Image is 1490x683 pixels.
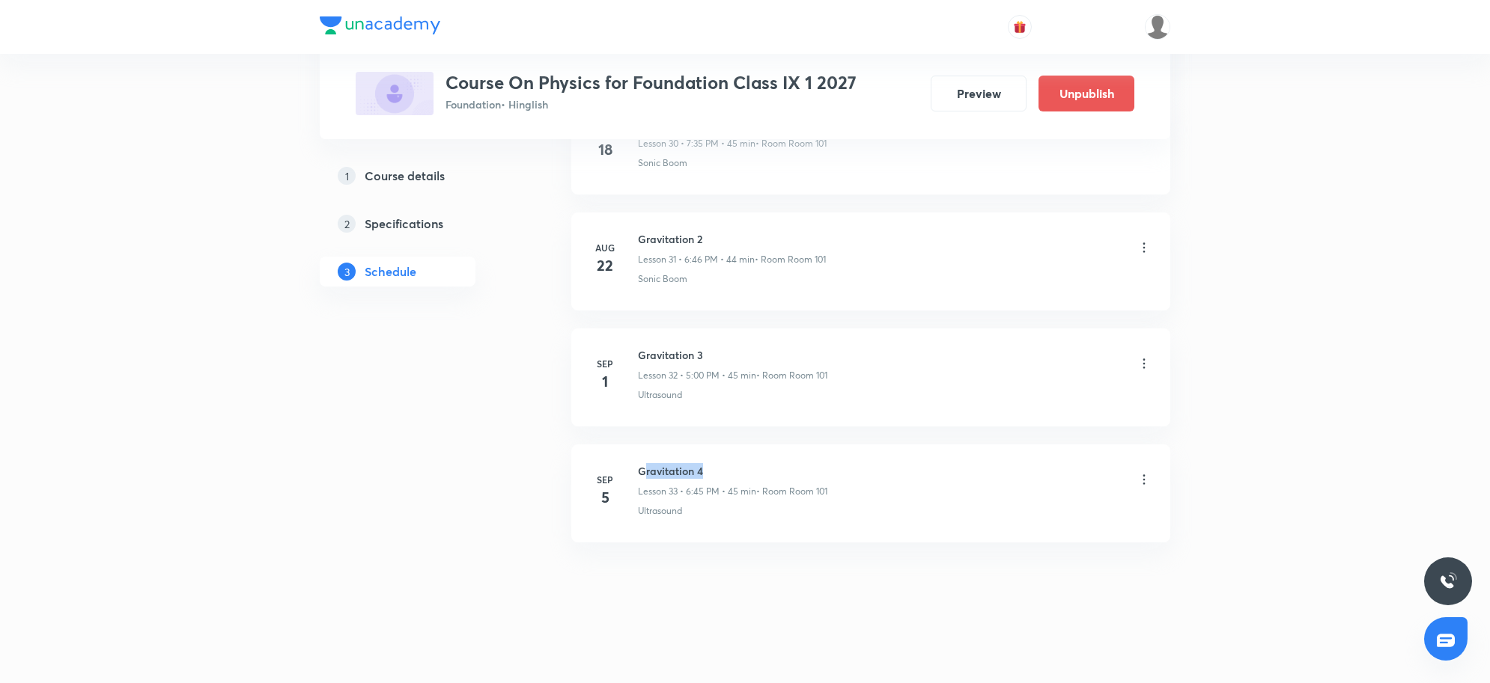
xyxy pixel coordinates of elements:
[365,167,445,185] h5: Course details
[320,16,440,38] a: Company Logo
[931,76,1027,111] button: Preview
[756,369,827,382] p: • Room Room 101
[590,370,620,393] h4: 1
[590,138,620,161] h4: 18
[638,369,756,382] p: Lesson 32 • 5:00 PM • 45 min
[638,156,687,170] p: Sonic Boom
[1013,20,1027,34] img: avatar
[638,504,682,518] p: Ultrasound
[338,263,356,281] p: 3
[638,485,756,498] p: Lesson 33 • 6:45 PM • 45 min
[638,347,827,363] h6: Gravitation 3
[338,215,356,233] p: 2
[638,231,826,247] h6: Gravitation 2
[1145,14,1170,40] img: Devendra Kumar
[590,241,620,254] h6: Aug
[590,473,620,486] h6: Sep
[638,463,827,479] h6: Gravitation 4
[755,253,826,266] p: • Room Room 101
[365,263,416,281] h5: Schedule
[590,254,620,277] h4: 22
[638,272,687,286] p: Sonic Boom
[338,167,356,185] p: 1
[1439,572,1457,590] img: ttu
[1039,76,1134,111] button: Unpublish
[590,357,620,370] h6: Sep
[446,97,857,112] p: Foundation • Hinglish
[755,137,827,150] p: • Room Room 101
[638,388,682,402] p: Ultrasound
[365,215,443,233] h5: Specifications
[320,16,440,34] img: Company Logo
[590,486,620,509] h4: 5
[1008,15,1032,39] button: avatar
[638,137,755,150] p: Lesson 30 • 7:35 PM • 45 min
[446,72,857,94] h3: Course On Physics for Foundation Class IX 1 2027
[320,161,523,191] a: 1Course details
[638,253,755,266] p: Lesson 31 • 6:46 PM • 44 min
[356,72,434,115] img: 0D9E72E9-7BDA-47B5-8431-3C1B6607381C_plus.png
[320,209,523,239] a: 2Specifications
[756,485,827,498] p: • Room Room 101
